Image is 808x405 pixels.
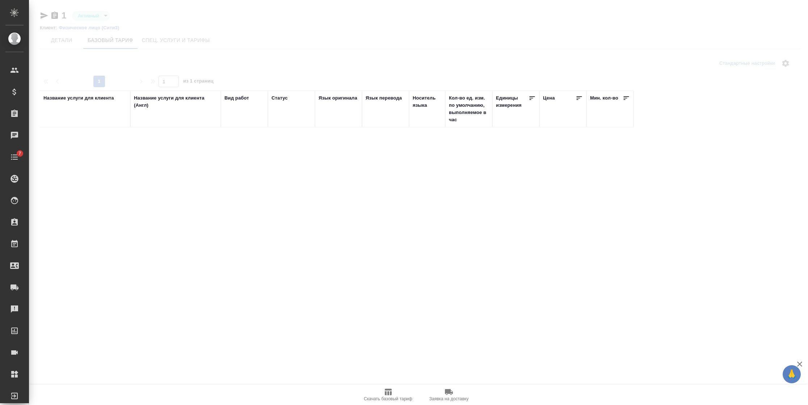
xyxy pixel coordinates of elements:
[786,367,798,382] span: 🙏
[43,94,114,102] div: Название услуги для клиента
[496,94,529,109] div: Единицы измерения
[366,94,402,102] div: Язык перевода
[14,150,25,157] span: 7
[272,94,288,102] div: Статус
[590,94,618,102] div: Мин. кол-во
[224,94,249,102] div: Вид работ
[2,148,27,166] a: 7
[783,365,801,383] button: 🙏
[413,94,442,109] div: Носитель языка
[319,94,357,102] div: Язык оригинала
[134,94,217,109] div: Название услуги для клиента (Англ)
[543,94,555,102] div: Цена
[449,94,489,123] div: Кол-во ед. изм. по умолчанию, выполняемое в час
